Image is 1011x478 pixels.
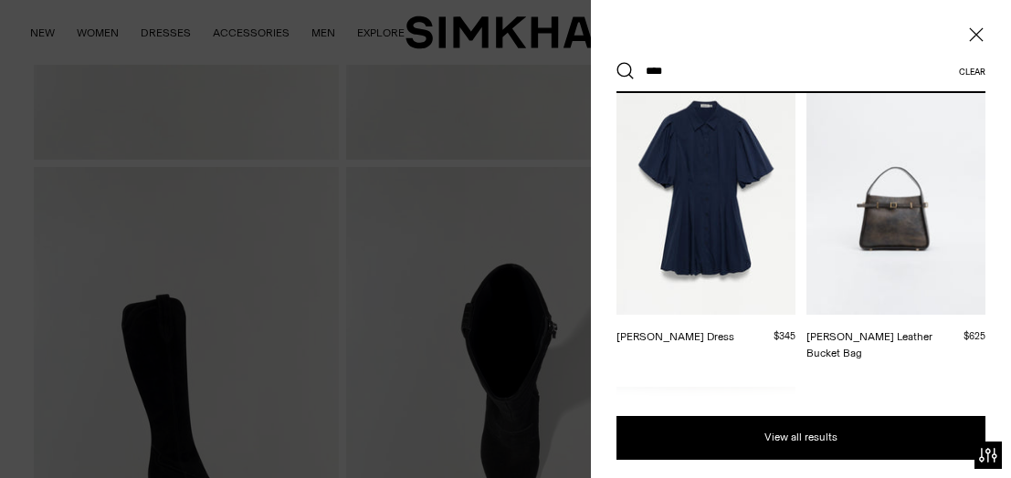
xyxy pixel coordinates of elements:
button: Search [616,62,635,80]
a: Cleo Leather Bucket Bag [PERSON_NAME] Leather Bucket Bag $625 [806,47,985,362]
a: Cleo Dress - SIMKHAI [PERSON_NAME] Dress $345 [616,47,795,362]
button: Clear [959,67,985,77]
span: $345 [774,330,795,342]
button: Close [967,26,985,44]
button: View all results [616,416,985,460]
div: [PERSON_NAME] Dress [616,329,734,346]
iframe: Sign Up via Text for Offers [15,409,184,463]
span: $625 [964,330,985,342]
input: What are you looking for? [635,51,959,91]
img: Cleo Leather Bucket Bag [806,47,985,315]
img: Cleo Dress - SIMKHAI [616,47,795,315]
div: [PERSON_NAME] Leather Bucket Bag [806,329,964,362]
